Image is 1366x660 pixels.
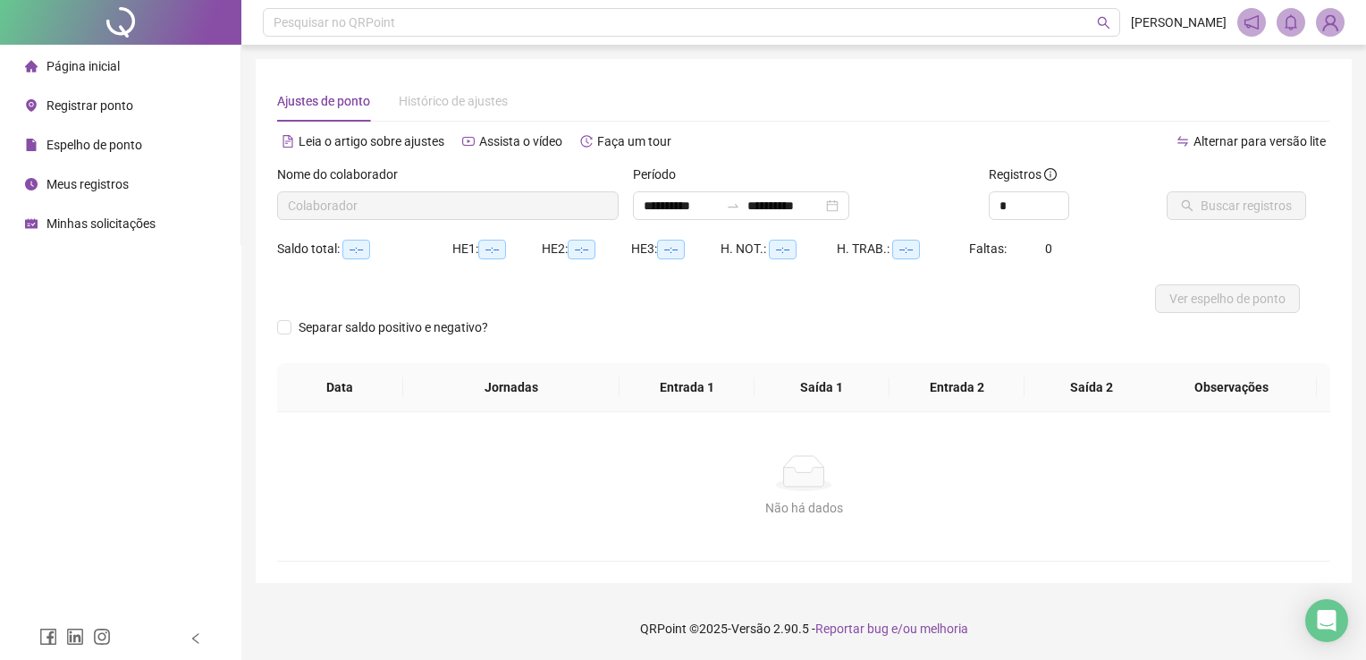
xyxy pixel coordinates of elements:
th: Saída 1 [755,363,890,412]
span: --:-- [892,240,920,259]
span: Assista o vídeo [479,134,562,148]
span: Minhas solicitações [46,216,156,231]
div: Não há dados [299,498,1309,518]
span: youtube [462,135,475,148]
span: Histórico de ajustes [399,94,508,108]
span: history [580,135,593,148]
span: --:-- [568,240,595,259]
span: environment [25,99,38,112]
button: Buscar registros [1167,191,1306,220]
span: notification [1244,14,1260,30]
span: schedule [25,217,38,230]
span: swap [1176,135,1189,148]
th: Jornadas [403,363,620,412]
div: H. NOT.: [721,239,837,259]
img: 89357 [1317,9,1344,36]
label: Período [633,165,687,184]
span: --:-- [342,240,370,259]
span: Leia o artigo sobre ajustes [299,134,444,148]
button: Ver espelho de ponto [1155,284,1300,313]
label: Nome do colaborador [277,165,409,184]
span: Registrar ponto [46,98,133,113]
span: Alternar para versão lite [1193,134,1326,148]
span: Reportar bug e/ou melhoria [815,622,968,636]
div: HE 1: [452,239,542,259]
th: Saída 2 [1024,363,1159,412]
th: Entrada 1 [620,363,755,412]
th: Entrada 2 [890,363,1024,412]
span: home [25,60,38,72]
span: to [726,199,740,213]
span: swap-right [726,199,740,213]
span: [PERSON_NAME] [1131,13,1227,32]
span: left [190,632,202,645]
div: HE 3: [631,239,721,259]
div: Open Intercom Messenger [1305,599,1348,642]
span: instagram [93,628,111,646]
span: Registros [989,165,1057,184]
span: bell [1283,14,1299,30]
span: Versão [731,622,771,636]
div: H. TRAB.: [837,239,968,259]
footer: QRPoint © 2025 - 2.90.5 - [241,597,1366,660]
div: Saldo total: [277,239,452,259]
span: --:-- [478,240,506,259]
span: Observações [1159,377,1303,397]
span: clock-circle [25,178,38,190]
th: Data [277,363,403,412]
span: Meus registros [46,177,129,191]
span: --:-- [657,240,685,259]
span: Separar saldo positivo e negativo? [291,317,495,337]
div: HE 2: [542,239,631,259]
span: info-circle [1044,168,1057,181]
span: facebook [39,628,57,646]
span: Página inicial [46,59,120,73]
span: --:-- [769,240,797,259]
span: 0 [1045,241,1052,256]
span: file-text [282,135,294,148]
span: Faltas: [969,241,1009,256]
span: file [25,139,38,151]
span: Faça um tour [597,134,671,148]
span: Espelho de ponto [46,138,142,152]
span: search [1097,16,1110,30]
span: Ajustes de ponto [277,94,370,108]
span: linkedin [66,628,84,646]
th: Observações [1145,363,1317,412]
